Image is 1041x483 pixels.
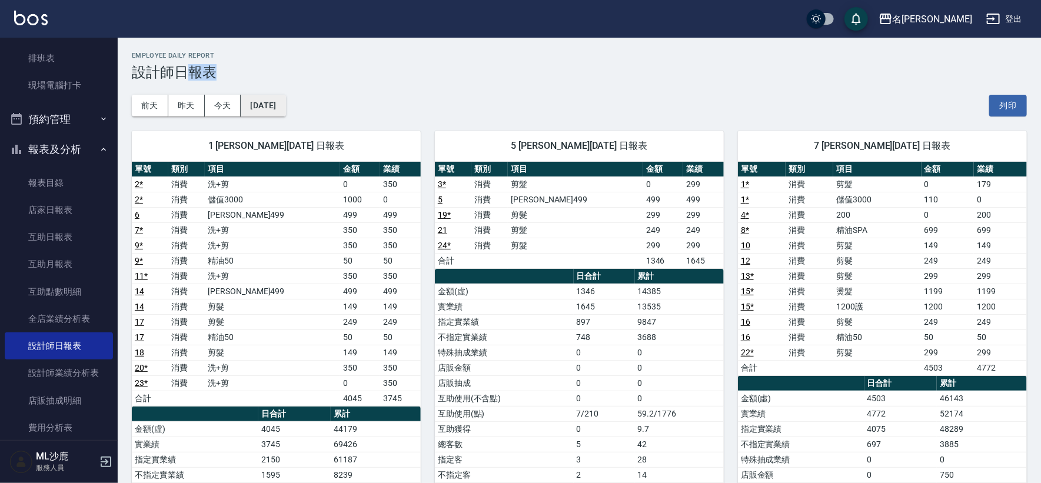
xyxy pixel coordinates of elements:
[132,64,1027,81] h3: 設計師日報表
[864,376,937,391] th: 日合計
[340,207,381,222] td: 499
[449,140,710,152] span: 5 [PERSON_NAME][DATE] 日報表
[132,467,258,482] td: 不指定實業績
[574,437,635,452] td: 5
[132,437,258,452] td: 實業績
[635,329,724,345] td: 3688
[331,421,421,437] td: 44179
[168,314,205,329] td: 消費
[5,104,113,135] button: 預約管理
[435,391,574,406] td: 互助使用(不含點)
[5,134,113,165] button: 報表及分析
[635,391,724,406] td: 0
[168,192,205,207] td: 消費
[5,278,113,305] a: 互助點數明細
[5,45,113,72] a: 排班表
[435,284,574,299] td: 金額(虛)
[205,314,340,329] td: 剪髮
[205,329,340,345] td: 精油50
[752,140,1013,152] span: 7 [PERSON_NAME][DATE] 日報表
[435,345,574,360] td: 特殊抽成業績
[135,317,144,327] a: 17
[36,451,96,462] h5: ML沙鹿
[471,222,508,238] td: 消費
[833,345,921,360] td: 剪髮
[340,314,381,329] td: 249
[635,345,724,360] td: 0
[786,162,833,177] th: 類別
[922,176,975,192] td: 0
[135,348,144,357] a: 18
[168,162,205,177] th: 類別
[380,238,421,253] td: 350
[574,345,635,360] td: 0
[643,253,684,268] td: 1346
[635,452,724,467] td: 28
[833,207,921,222] td: 200
[893,12,972,26] div: 名[PERSON_NAME]
[438,195,443,204] a: 5
[258,467,331,482] td: 1595
[786,238,833,253] td: 消費
[5,305,113,332] a: 全店業績分析表
[922,329,975,345] td: 50
[258,407,331,422] th: 日合計
[132,162,168,177] th: 單號
[508,162,643,177] th: 項目
[258,421,331,437] td: 4045
[508,192,643,207] td: [PERSON_NAME]499
[786,299,833,314] td: 消費
[435,452,574,467] td: 指定客
[380,268,421,284] td: 350
[205,345,340,360] td: 剪髮
[168,95,205,116] button: 昨天
[786,253,833,268] td: 消費
[205,253,340,268] td: 精油50
[258,452,331,467] td: 2150
[508,238,643,253] td: 剪髮
[635,314,724,329] td: 9847
[741,256,750,265] a: 12
[168,284,205,299] td: 消費
[974,329,1027,345] td: 50
[786,314,833,329] td: 消費
[974,299,1027,314] td: 1200
[380,360,421,375] td: 350
[435,314,574,329] td: 指定實業績
[205,299,340,314] td: 剪髮
[738,421,864,437] td: 指定實業績
[132,452,258,467] td: 指定實業績
[380,375,421,391] td: 350
[380,162,421,177] th: 業績
[435,329,574,345] td: 不指定實業績
[340,222,381,238] td: 350
[168,207,205,222] td: 消費
[435,437,574,452] td: 總客數
[168,268,205,284] td: 消費
[786,222,833,238] td: 消費
[205,207,340,222] td: [PERSON_NAME]499
[331,407,421,422] th: 累計
[435,421,574,437] td: 互助獲得
[574,375,635,391] td: 0
[9,450,33,474] img: Person
[937,376,1027,391] th: 累計
[683,253,724,268] td: 1645
[786,268,833,284] td: 消費
[380,391,421,406] td: 3745
[168,360,205,375] td: 消費
[833,162,921,177] th: 項目
[471,162,508,177] th: 類別
[937,391,1027,406] td: 46143
[635,375,724,391] td: 0
[974,360,1027,375] td: 4772
[435,375,574,391] td: 店販抽成
[340,162,381,177] th: 金額
[974,268,1027,284] td: 299
[168,345,205,360] td: 消費
[380,299,421,314] td: 149
[380,314,421,329] td: 249
[741,241,750,250] a: 10
[786,192,833,207] td: 消費
[5,196,113,224] a: 店家日報表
